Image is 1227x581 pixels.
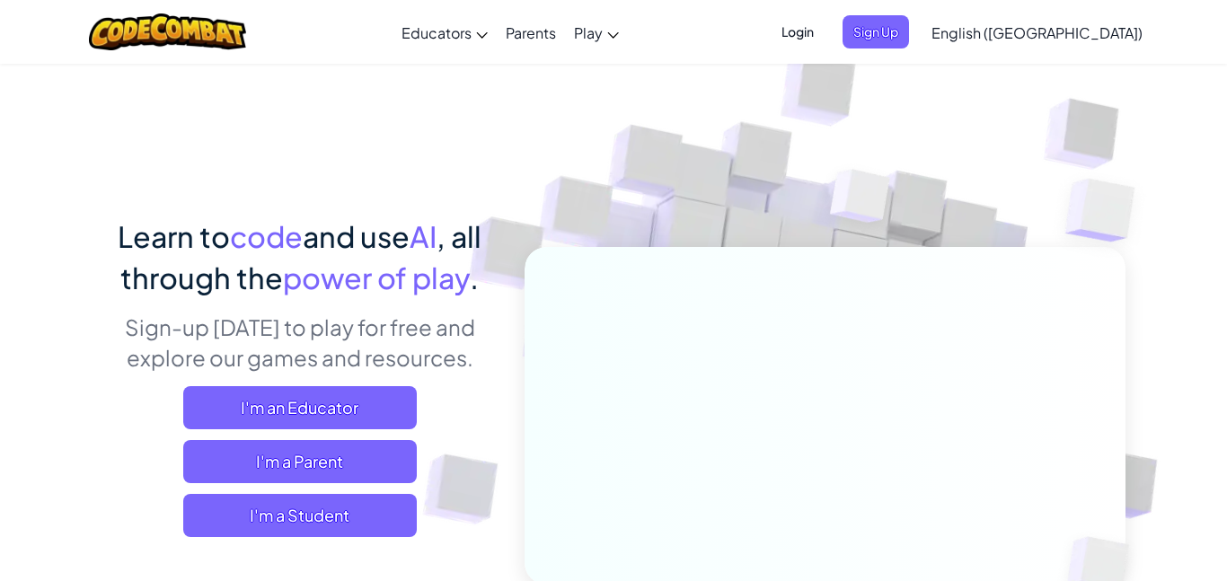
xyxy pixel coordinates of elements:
img: CodeCombat logo [89,13,246,50]
span: Learn to [118,218,230,254]
img: Overlap cubes [1029,135,1185,286]
a: Play [565,8,628,57]
a: Parents [497,8,565,57]
span: Play [574,23,603,42]
button: Login [771,15,825,48]
a: I'm an Educator [183,386,417,429]
span: power of play [283,260,470,295]
span: AI [410,218,437,254]
button: I'm a Student [183,494,417,537]
span: English ([GEOGRAPHIC_DATA]) [931,23,1143,42]
a: Educators [393,8,497,57]
button: Sign Up [843,15,909,48]
span: and use [303,218,410,254]
img: Overlap cubes [797,134,926,268]
a: English ([GEOGRAPHIC_DATA]) [922,8,1152,57]
p: Sign-up [DATE] to play for free and explore our games and resources. [102,312,498,373]
span: code [230,218,303,254]
a: I'm a Parent [183,440,417,483]
span: Educators [402,23,472,42]
span: . [470,260,479,295]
